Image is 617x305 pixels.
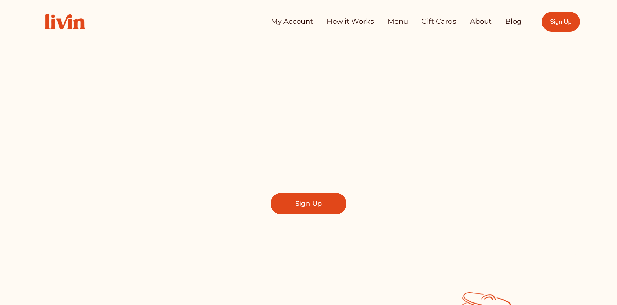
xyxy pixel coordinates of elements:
[327,14,374,29] a: How it Works
[37,6,93,37] img: Livin
[421,14,456,29] a: Gift Cards
[470,14,492,29] a: About
[388,14,408,29] a: Menu
[505,14,522,29] a: Blog
[154,87,463,123] span: Take Back Your Evenings
[271,14,313,29] a: My Account
[542,12,580,32] a: Sign Up
[271,193,347,214] a: Sign Up
[189,134,428,165] span: Find a local chef who prepares customized, healthy meals in your kitchen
